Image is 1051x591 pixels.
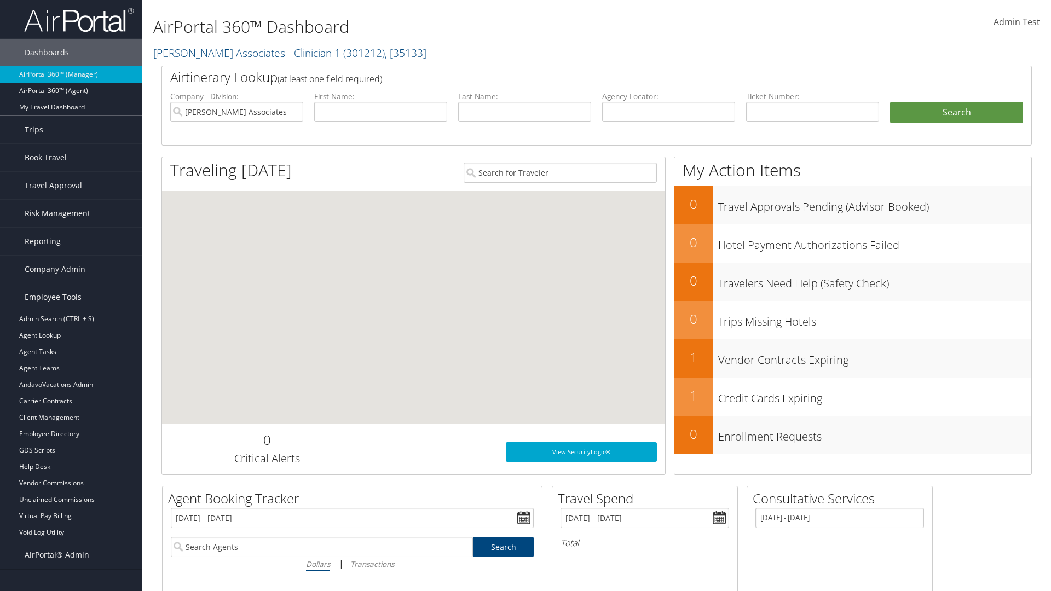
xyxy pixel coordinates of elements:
a: 1Credit Cards Expiring [674,378,1031,416]
h3: Enrollment Requests [718,424,1031,444]
h2: 1 [674,386,713,405]
span: Book Travel [25,144,67,171]
h2: 0 [674,271,713,290]
label: First Name: [314,91,447,102]
h3: Trips Missing Hotels [718,309,1031,329]
a: 0Trips Missing Hotels [674,301,1031,339]
span: AirPortal® Admin [25,541,89,569]
label: Last Name: [458,91,591,102]
a: 0Travel Approvals Pending (Advisor Booked) [674,186,1031,224]
h2: 0 [674,233,713,252]
h2: 0 [674,425,713,443]
h1: Traveling [DATE] [170,159,292,182]
h3: Credit Cards Expiring [718,385,1031,406]
a: 0Enrollment Requests [674,416,1031,454]
a: View SecurityLogic® [506,442,657,462]
span: Dashboards [25,39,69,66]
label: Agency Locator: [602,91,735,102]
span: Admin Test [994,16,1040,28]
input: Search for Traveler [464,163,657,183]
span: Travel Approval [25,172,82,199]
h6: Total [561,537,729,549]
span: Trips [25,116,43,143]
i: Transactions [350,559,394,569]
h2: 0 [674,195,713,213]
div: | [171,557,534,571]
h2: Consultative Services [753,489,932,508]
span: Risk Management [25,200,90,227]
h2: Travel Spend [558,489,737,508]
h3: Travelers Need Help (Safety Check) [718,270,1031,291]
span: Reporting [25,228,61,255]
h3: Travel Approvals Pending (Advisor Booked) [718,194,1031,215]
label: Company - Division: [170,91,303,102]
span: (at least one field required) [278,73,382,85]
input: Search Agents [171,537,473,557]
a: Admin Test [994,5,1040,39]
h2: 0 [674,310,713,328]
button: Search [890,102,1023,124]
span: Company Admin [25,256,85,283]
span: Employee Tools [25,283,82,311]
h3: Hotel Payment Authorizations Failed [718,232,1031,253]
h2: Airtinerary Lookup [170,68,951,86]
a: 0Hotel Payment Authorizations Failed [674,224,1031,263]
span: ( 301212 ) [343,45,385,60]
span: , [ 35133 ] [385,45,426,60]
label: Ticket Number: [746,91,879,102]
a: Search [473,537,534,557]
h1: My Action Items [674,159,1031,182]
a: 0Travelers Need Help (Safety Check) [674,263,1031,301]
h2: 0 [170,431,363,449]
a: 1Vendor Contracts Expiring [674,339,1031,378]
h3: Vendor Contracts Expiring [718,347,1031,368]
i: Dollars [306,559,330,569]
h2: 1 [674,348,713,367]
h3: Critical Alerts [170,451,363,466]
h1: AirPortal 360™ Dashboard [153,15,744,38]
a: [PERSON_NAME] Associates - Clinician 1 [153,45,426,60]
h2: Agent Booking Tracker [168,489,542,508]
img: airportal-logo.png [24,7,134,33]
